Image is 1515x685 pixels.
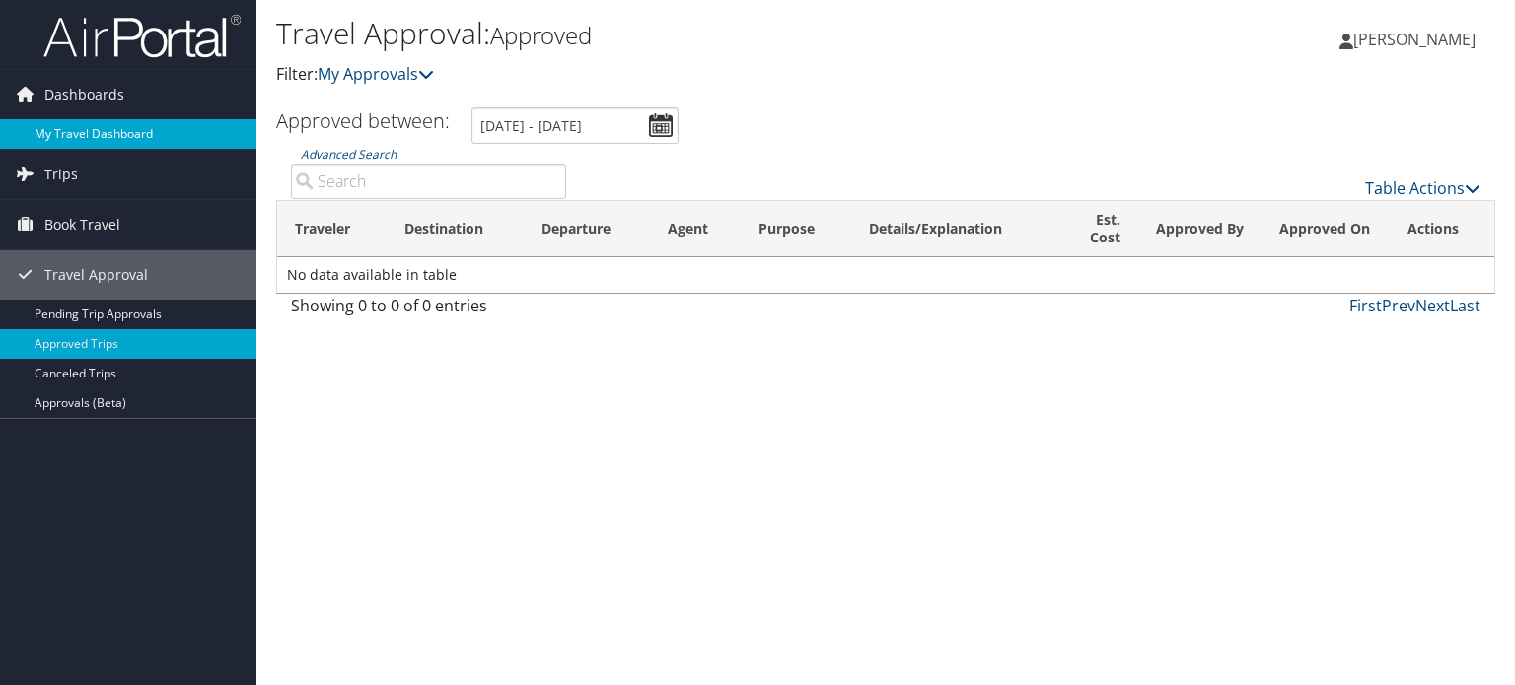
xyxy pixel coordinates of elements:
a: Next [1415,295,1450,316]
h3: Approved between: [276,107,450,134]
small: Approved [490,19,592,51]
p: Filter: [276,62,1089,88]
a: Advanced Search [301,146,397,163]
span: [PERSON_NAME] [1353,29,1476,50]
span: Trips [44,150,78,199]
td: No data available in table [277,257,1494,293]
th: Est. Cost: activate to sort column ascending [1054,201,1138,257]
a: First [1349,295,1382,316]
th: Actions [1390,201,1494,257]
input: [DATE] - [DATE] [471,107,679,144]
a: [PERSON_NAME] [1339,10,1495,69]
th: Destination: activate to sort column ascending [387,201,525,257]
th: Approved On: activate to sort column ascending [1262,201,1390,257]
th: Agent [650,201,742,257]
th: Departure: activate to sort column ascending [524,201,649,257]
a: My Approvals [318,63,434,85]
th: Approved By: activate to sort column ascending [1138,201,1262,257]
th: Traveler: activate to sort column ascending [277,201,387,257]
th: Details/Explanation [851,201,1054,257]
span: Book Travel [44,200,120,249]
input: Advanced Search [291,164,566,199]
a: Prev [1382,295,1415,316]
img: airportal-logo.png [43,13,241,59]
div: Showing 0 to 0 of 0 entries [291,294,566,327]
span: Dashboards [44,70,124,119]
a: Table Actions [1365,177,1480,199]
a: Last [1450,295,1480,316]
h1: Travel Approval: [276,13,1089,54]
span: Travel Approval [44,250,148,300]
th: Purpose [741,201,851,257]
